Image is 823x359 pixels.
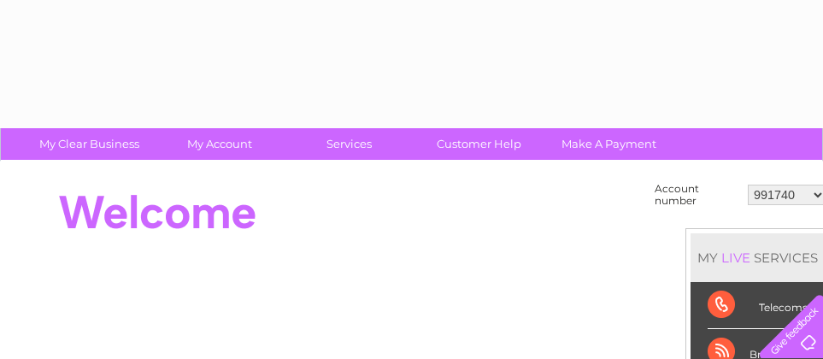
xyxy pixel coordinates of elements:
[538,128,679,160] a: Make A Payment
[708,282,808,329] div: Telecoms
[409,128,550,160] a: Customer Help
[650,179,744,211] td: Account number
[718,250,754,266] div: LIVE
[149,128,290,160] a: My Account
[279,128,420,160] a: Services
[19,128,160,160] a: My Clear Business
